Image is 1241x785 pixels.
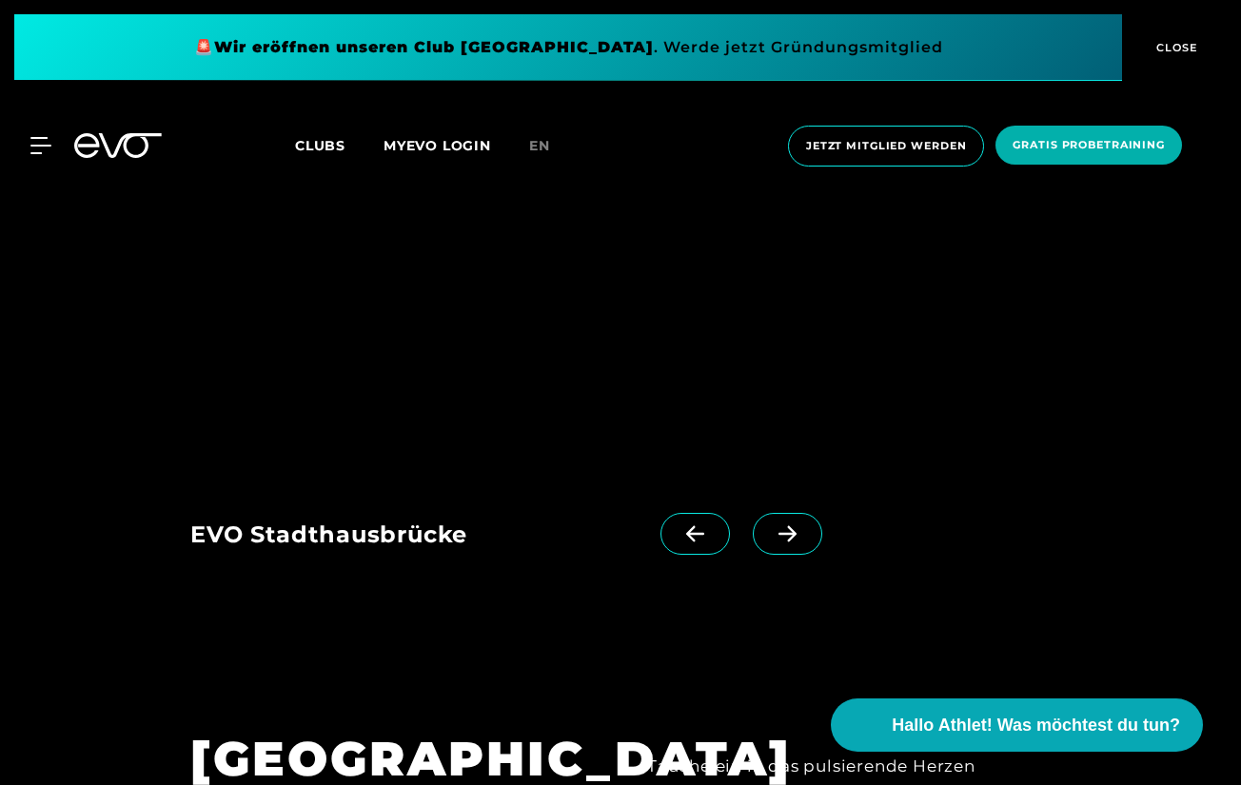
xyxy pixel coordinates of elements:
[806,138,966,154] span: Jetzt Mitglied werden
[384,137,491,154] a: MYEVO LOGIN
[529,137,550,154] span: en
[990,126,1188,167] a: Gratis Probetraining
[831,698,1203,752] button: Hallo Athlet! Was möchtest du tun?
[892,713,1180,738] span: Hallo Athlet! Was möchtest du tun?
[1122,14,1227,81] button: CLOSE
[782,126,990,167] a: Jetzt Mitglied werden
[529,135,573,157] a: en
[295,137,345,154] span: Clubs
[1152,39,1198,56] span: CLOSE
[295,136,384,154] a: Clubs
[1013,137,1165,153] span: Gratis Probetraining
